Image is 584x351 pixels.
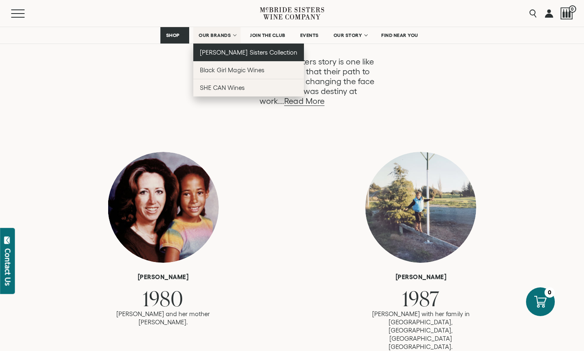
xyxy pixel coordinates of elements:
a: Read More [284,96,324,106]
span: JOIN THE CLUB [250,32,285,38]
span: OUR BRANDS [199,32,231,38]
button: Mobile Menu Trigger [11,9,41,18]
span: EVENTS [300,32,319,38]
a: Black Girl Magic Wines [193,61,304,79]
span: FIND NEAR YOU [381,32,418,38]
p: [PERSON_NAME] and her mother [PERSON_NAME]. [102,310,225,326]
div: Contact Us [4,248,12,286]
p: [PERSON_NAME] with her family in [GEOGRAPHIC_DATA], [GEOGRAPHIC_DATA], [GEOGRAPHIC_DATA] [GEOGRAP... [359,310,482,351]
span: OUR STORY [334,32,362,38]
a: [PERSON_NAME] Sisters Collection [193,44,304,61]
span: 1980 [143,284,183,312]
a: SHOP [160,27,189,44]
a: OUR STORY [328,27,372,44]
a: SHE CAN Wines [193,79,304,96]
h6: [PERSON_NAME] [102,273,225,281]
span: 1987 [402,284,439,312]
div: 0 [545,287,555,298]
span: [PERSON_NAME] Sisters Collection [200,49,297,56]
span: Black Girl Magic Wines [200,67,264,73]
span: 0 [569,5,576,13]
h6: [PERSON_NAME] [359,273,482,281]
a: FIND NEAR YOU [376,27,424,44]
a: JOIN THE CLUB [245,27,291,44]
a: EVENTS [295,27,324,44]
a: OUR BRANDS [193,27,241,44]
span: SHOP [166,32,180,38]
span: SHE CAN Wines [200,84,245,91]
